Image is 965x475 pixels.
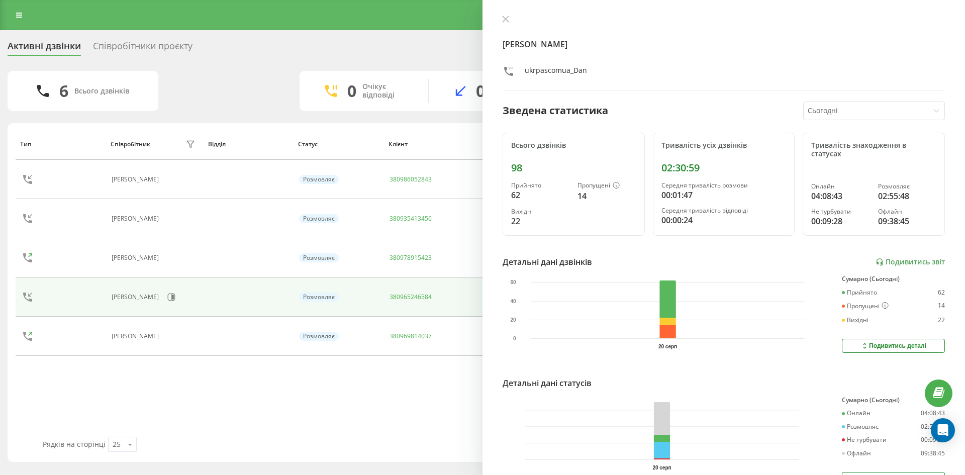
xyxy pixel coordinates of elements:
div: Open Intercom Messenger [931,418,955,442]
div: Зведена статистика [503,103,608,118]
div: Прийнято [842,289,877,296]
div: 00:09:28 [811,215,870,227]
div: Очікує відповіді [362,82,413,100]
div: 25 [113,439,121,449]
div: Розмовляє [299,293,339,302]
div: 62 [511,189,569,201]
div: Тривалість знаходження в статусах [811,141,936,158]
div: 04:08:43 [811,190,870,202]
div: 02:30:59 [661,162,787,174]
text: 0 [513,336,516,341]
div: 00:00:24 [661,214,787,226]
div: Співробітники проєкту [93,41,192,56]
a: 380935413456 [390,214,432,223]
div: Всього дзвінків [74,87,129,96]
div: 00:01:47 [661,189,787,201]
text: 20 [510,317,516,323]
div: Сумарно (Сьогодні) [842,397,945,404]
div: Активні дзвінки [8,41,81,56]
div: 62 [938,289,945,296]
div: Співробітник [111,141,150,148]
div: Розмовляє [878,183,936,190]
text: 20 серп [652,465,671,470]
div: 6 [59,81,68,101]
div: Розмовляє [299,332,339,341]
div: Розмовляє [842,423,879,430]
text: 20 серп [658,344,677,349]
div: Тип [20,141,101,148]
a: 380965246584 [390,293,432,301]
div: Статус [298,141,379,148]
div: Онлайн [842,410,871,417]
div: Пропущені [842,302,889,310]
div: Відділ [208,141,289,148]
div: 0 [347,81,356,101]
div: [PERSON_NAME] [112,294,161,301]
div: Середня тривалість розмови [661,182,787,189]
div: Вихідні [842,317,868,324]
div: Розмовляє [299,175,339,184]
a: 380978915423 [390,253,432,262]
div: 98 [511,162,636,174]
div: [PERSON_NAME] [112,176,161,183]
div: [PERSON_NAME] [112,254,161,261]
div: ukrpascomua_Dan [525,65,587,80]
div: Вихідні [511,208,569,215]
div: Всього дзвінків [511,141,636,150]
div: [PERSON_NAME] [112,333,161,340]
text: 40 [510,299,516,304]
span: Рядків на сторінці [43,439,106,449]
div: Сумарно (Сьогодні) [842,275,945,282]
div: Розмовляє [299,253,339,262]
div: Детальні дані статусів [503,377,592,389]
div: Прийнято [511,182,569,189]
div: Пропущені [577,182,636,190]
div: 0 [476,81,485,101]
div: Розмовляє [299,214,339,223]
div: 09:38:45 [921,450,945,457]
h4: [PERSON_NAME] [503,38,945,50]
div: 09:38:45 [878,215,936,227]
div: 02:55:48 [921,423,945,430]
div: Офлайн [878,208,936,215]
div: Детальні дані дзвінків [503,256,592,268]
div: 02:55:48 [878,190,936,202]
div: 00:09:28 [921,436,945,443]
div: Подивитись деталі [860,342,926,350]
div: 22 [938,317,945,324]
a: 380986052843 [390,175,432,183]
div: Клієнт [389,141,480,148]
div: Тривалість усіх дзвінків [661,141,787,150]
div: [PERSON_NAME] [112,215,161,222]
div: 04:08:43 [921,410,945,417]
div: Середня тривалість відповіді [661,207,787,214]
div: 22 [511,215,569,227]
div: 14 [938,302,945,310]
text: 60 [510,280,516,286]
div: Офлайн [842,450,871,457]
button: Подивитись деталі [842,339,945,353]
a: 380969814037 [390,332,432,340]
div: Не турбувати [842,436,887,443]
div: Не турбувати [811,208,870,215]
div: Онлайн [811,183,870,190]
a: Подивитись звіт [876,258,945,266]
div: 14 [577,190,636,202]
